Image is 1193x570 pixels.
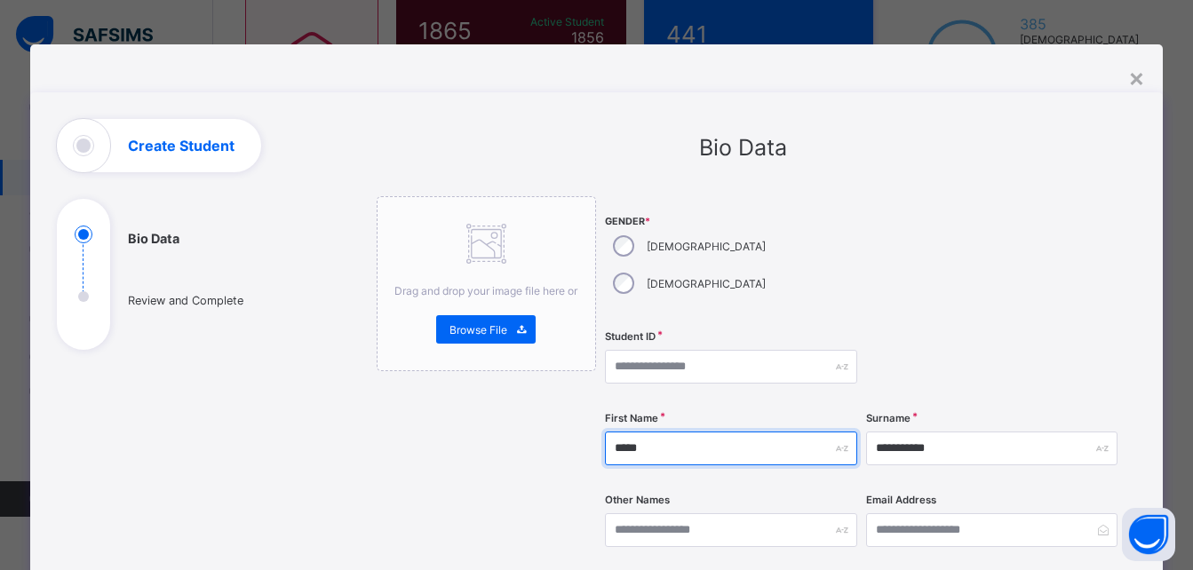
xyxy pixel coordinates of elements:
[605,216,856,227] span: Gender
[605,412,658,424] label: First Name
[1122,508,1175,561] button: Open asap
[128,139,235,153] h1: Create Student
[647,277,766,290] label: [DEMOGRAPHIC_DATA]
[1128,62,1145,92] div: ×
[647,240,766,253] label: [DEMOGRAPHIC_DATA]
[866,412,911,424] label: Surname
[699,134,787,161] span: Bio Data
[449,323,507,336] span: Browse File
[377,196,597,371] div: Drag and drop your image file here orBrowse File
[394,284,577,297] span: Drag and drop your image file here or
[605,330,656,343] label: Student ID
[605,494,670,506] label: Other Names
[866,494,936,506] label: Email Address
